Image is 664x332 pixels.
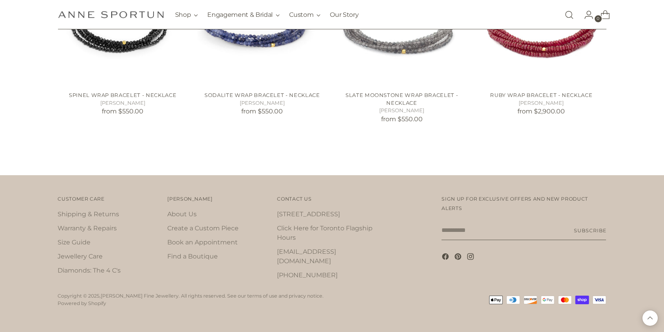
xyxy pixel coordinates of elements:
[197,107,327,116] p: from $550.00
[204,92,320,98] a: Sodalite Wrap Bracelet - Necklace
[58,300,106,306] a: Powered by Shopify
[58,293,324,300] p: Copyright © 2025, . All rights reserved. See our terms of use and privacy notice.
[337,107,467,115] h5: [PERSON_NAME]
[441,196,588,211] span: Sign up for exclusive offers and new product alerts
[346,92,458,106] a: Slate Moonstone Wrap Bracelet - Necklace
[574,221,606,240] button: Subscribe
[642,310,658,326] button: Back to top
[277,271,338,279] a: [PHONE_NUMBER]
[58,210,119,218] a: Shipping & Returns
[167,239,238,246] a: Book an Appointment
[476,99,606,107] h5: [PERSON_NAME]
[58,239,90,246] a: Size Guide
[58,196,104,202] span: Customer Care
[595,15,602,22] span: 0
[289,6,320,23] button: Custom
[197,99,327,107] h5: [PERSON_NAME]
[337,115,467,124] p: from $550.00
[490,92,592,98] a: Ruby Wrap Bracelet - Necklace
[277,248,336,265] a: [EMAIL_ADDRESS][DOMAIN_NAME]
[561,7,577,23] a: Open search modal
[330,6,358,23] a: Our Story
[578,7,593,23] a: Go to the account page
[58,107,187,116] p: from $550.00
[277,210,340,218] a: [STREET_ADDRESS]
[58,99,187,107] h5: [PERSON_NAME]
[167,210,197,218] a: About Us
[101,293,179,299] a: [PERSON_NAME] Fine Jewellery
[594,7,610,23] a: Open cart modal
[58,267,121,274] a: Diamonds: The 4 C's
[167,253,218,260] a: Find a Boutique
[58,11,164,18] a: Anne Sportun Fine Jewellery
[175,6,198,23] button: Shop
[167,224,239,232] a: Create a Custom Piece
[167,196,212,202] span: [PERSON_NAME]
[476,107,606,116] p: from $2,900.00
[207,6,280,23] button: Engagement & Bridal
[277,224,373,241] a: Click Here for Toronto Flagship Hours
[69,92,176,98] a: Spinel Wrap Bracelet - Necklace
[277,196,311,202] span: Contact Us
[58,224,117,232] a: Warranty & Repairs
[58,253,103,260] a: Jewellery Care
